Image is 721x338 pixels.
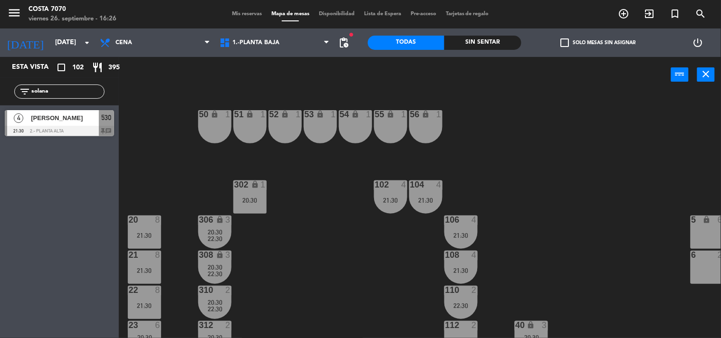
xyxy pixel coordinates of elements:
[211,110,219,118] i: lock
[338,37,350,48] span: pending_actions
[471,251,477,259] div: 4
[251,180,259,188] i: lock
[208,270,222,278] span: 22:30
[260,180,266,189] div: 1
[92,62,103,73] i: restaurant
[225,251,231,259] div: 3
[30,86,104,97] input: Filtrar por nombre...
[644,8,655,19] i: exit_to_app
[155,251,161,259] div: 8
[233,39,280,46] span: 1.-PLANTA BAJA
[401,110,407,119] div: 1
[444,36,521,50] div: Sin sentar
[155,321,161,329] div: 6
[349,32,355,38] span: fiber_manual_record
[674,68,686,80] i: power_input
[386,110,394,118] i: lock
[7,6,21,23] button: menu
[260,110,266,119] div: 1
[670,8,681,19] i: turned_in_not
[692,251,692,259] div: 6
[216,216,224,224] i: lock
[695,8,707,19] i: search
[281,110,289,118] i: lock
[5,62,68,73] div: Esta vista
[227,11,267,17] span: Mis reservas
[374,197,407,204] div: 21:30
[29,14,116,24] div: viernes 26. septiembre - 16:26
[199,321,200,329] div: 312
[56,62,67,73] i: crop_square
[155,286,161,294] div: 8
[331,110,336,119] div: 1
[471,216,477,224] div: 4
[296,110,301,119] div: 1
[225,286,231,294] div: 2
[199,286,200,294] div: 310
[316,110,324,118] i: lock
[234,110,235,119] div: 51
[351,110,359,118] i: lock
[208,299,222,306] span: 20:30
[246,110,254,118] i: lock
[7,6,21,20] i: menu
[697,67,715,82] button: close
[233,197,267,204] div: 20:30
[366,110,372,119] div: 1
[445,286,446,294] div: 110
[108,62,120,73] span: 395
[234,180,235,189] div: 302
[19,86,30,97] i: filter_list
[618,8,630,19] i: add_circle_outline
[516,321,516,329] div: 40
[406,11,441,17] span: Pre-acceso
[471,321,477,329] div: 2
[208,305,222,313] span: 22:30
[128,232,161,239] div: 21:30
[401,180,407,189] div: 4
[409,197,442,204] div: 21:30
[225,216,231,224] div: 3
[216,251,224,259] i: lock
[560,38,635,47] label: Solo mesas sin asignar
[31,113,99,123] span: [PERSON_NAME]
[445,321,446,329] div: 112
[692,37,704,48] i: power_settings_new
[225,321,231,329] div: 2
[445,216,446,224] div: 106
[441,11,494,17] span: Tarjetas de regalo
[471,286,477,294] div: 2
[199,110,200,119] div: 50
[155,216,161,224] div: 8
[267,11,314,17] span: Mapa de mesas
[29,5,116,14] div: Costa 7070
[703,216,711,224] i: lock
[72,62,84,73] span: 102
[560,38,569,47] span: check_box_outline_blank
[444,232,478,239] div: 21:30
[199,251,200,259] div: 308
[269,110,270,119] div: 52
[436,110,442,119] div: 1
[115,39,132,46] span: Cena
[542,321,548,329] div: 3
[701,68,712,80] i: close
[671,67,689,82] button: power_input
[692,216,692,224] div: 5
[128,302,161,309] div: 21:30
[128,267,161,274] div: 21:30
[527,321,535,329] i: lock
[444,267,478,274] div: 21:30
[208,263,222,271] span: 20:30
[368,36,445,50] div: Todas
[305,110,305,119] div: 53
